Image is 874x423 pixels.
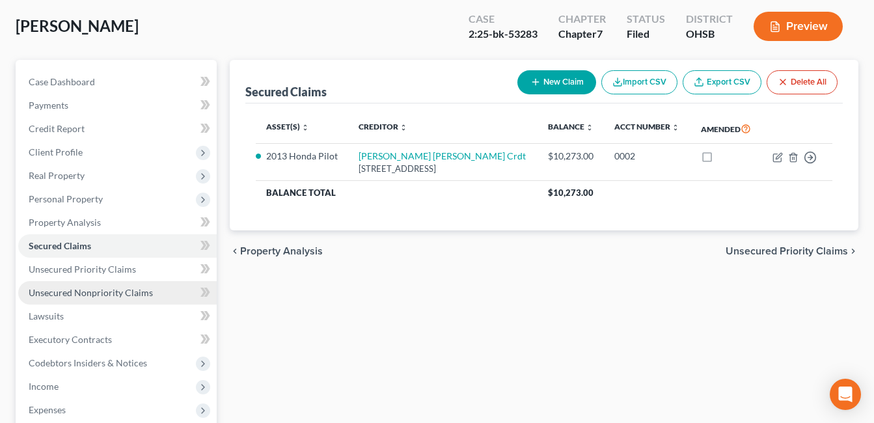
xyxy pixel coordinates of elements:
span: Unsecured Priority Claims [726,246,848,256]
div: [STREET_ADDRESS] [359,163,526,175]
div: Filed [627,27,665,42]
div: 0002 [614,150,680,163]
span: Unsecured Priority Claims [29,264,136,275]
div: District [686,12,733,27]
button: Preview [754,12,843,41]
div: Chapter [558,12,606,27]
a: Unsecured Nonpriority Claims [18,281,217,305]
span: Real Property [29,170,85,181]
i: chevron_left [230,246,240,256]
a: Secured Claims [18,234,217,258]
a: Executory Contracts [18,328,217,351]
div: 2:25-bk-53283 [469,27,538,42]
span: Property Analysis [29,217,101,228]
span: Unsecured Nonpriority Claims [29,287,153,298]
div: Case [469,12,538,27]
span: [PERSON_NAME] [16,16,139,35]
a: [PERSON_NAME] [PERSON_NAME] Crdt [359,150,526,161]
i: unfold_more [672,124,679,131]
div: OHSB [686,27,733,42]
a: Property Analysis [18,211,217,234]
div: Status [627,12,665,27]
i: unfold_more [586,124,594,131]
a: Unsecured Priority Claims [18,258,217,281]
li: 2013 Honda Pilot [266,150,338,163]
a: Creditor unfold_more [359,122,407,131]
span: Case Dashboard [29,76,95,87]
a: Lawsuits [18,305,217,328]
a: Acct Number unfold_more [614,122,679,131]
span: Property Analysis [240,246,323,256]
span: Personal Property [29,193,103,204]
span: Executory Contracts [29,334,112,345]
button: chevron_left Property Analysis [230,246,323,256]
th: Amended [690,114,762,144]
button: New Claim [517,70,596,94]
span: Credit Report [29,123,85,134]
div: Secured Claims [245,84,327,100]
span: Payments [29,100,68,111]
a: Export CSV [683,70,761,94]
a: Case Dashboard [18,70,217,94]
div: Chapter [558,27,606,42]
span: Client Profile [29,146,83,157]
span: Codebtors Insiders & Notices [29,357,147,368]
button: Unsecured Priority Claims chevron_right [726,246,858,256]
a: Credit Report [18,117,217,141]
a: Asset(s) unfold_more [266,122,309,131]
th: Balance Total [256,181,538,204]
i: unfold_more [400,124,407,131]
a: Payments [18,94,217,117]
i: chevron_right [848,246,858,256]
button: Import CSV [601,70,677,94]
span: 7 [597,27,603,40]
span: Secured Claims [29,240,91,251]
span: Expenses [29,404,66,415]
a: Balance unfold_more [548,122,594,131]
button: Delete All [767,70,838,94]
div: Open Intercom Messenger [830,379,861,410]
i: unfold_more [301,124,309,131]
div: $10,273.00 [548,150,594,163]
span: $10,273.00 [548,187,594,198]
span: Lawsuits [29,310,64,321]
span: Income [29,381,59,392]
